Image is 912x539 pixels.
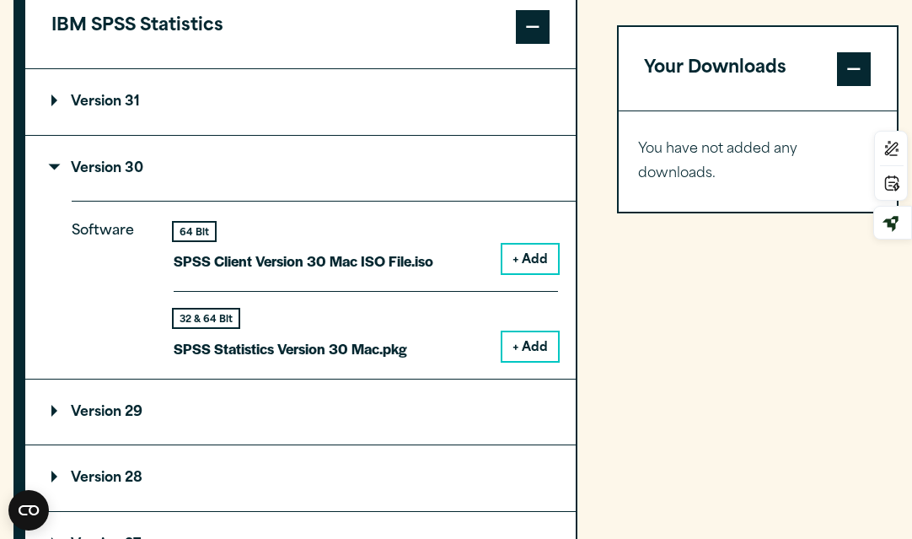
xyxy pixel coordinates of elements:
div: Your Downloads [619,110,897,212]
button: Your Downloads [619,28,897,111]
p: Version 28 [51,472,142,485]
summary: Version 28 [25,445,576,511]
button: + Add [502,245,558,273]
summary: Version 30 [25,136,576,202]
p: Version 30 [51,162,143,175]
summary: Version 29 [25,380,576,445]
summary: Version 31 [25,69,576,135]
p: Software [72,219,148,347]
p: SPSS Client Version 30 Mac ISO File.iso [174,249,433,273]
button: Open CMP widget [8,490,49,531]
div: 32 & 64 Bit [174,310,239,327]
p: Version 31 [51,95,140,109]
button: + Add [502,332,558,361]
p: SPSS Statistics Version 30 Mac.pkg [174,337,407,361]
div: 64 Bit [174,223,215,240]
p: Version 29 [51,406,142,419]
p: You have not added any downloads. [638,137,877,186]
